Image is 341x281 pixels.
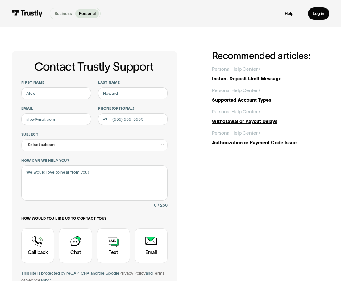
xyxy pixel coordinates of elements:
label: Phone [98,106,168,111]
div: / 250 [158,202,168,209]
div: Personal Help Center / [212,87,260,94]
div: Log in [313,11,324,16]
a: Business [51,9,75,18]
a: Personal Help Center /Supported Account Types [212,87,329,104]
a: Personal [75,9,99,18]
div: Withdrawal or Payout Delays [212,118,329,125]
label: First name [21,80,91,85]
div: Authorization or Payment Code Issue [212,139,329,146]
label: Last name [98,80,168,85]
h1: Contact Trustly Support [20,60,168,73]
div: Personal Help Center / [212,108,260,115]
div: Supported Account Types [212,97,329,104]
label: Email [21,106,91,111]
img: Trustly Logo [12,10,42,17]
h2: Recommended articles: [212,51,329,61]
label: Subject [21,132,168,137]
a: Personal Help Center /Authorization or Payment Code Issue [212,130,329,146]
input: Howard [98,87,168,99]
div: Select subject [28,141,55,149]
label: How would you like us to contact you? [21,216,168,221]
a: Privacy Policy [119,271,146,275]
div: 0 [154,202,156,209]
input: (555) 555-5555 [98,113,168,125]
input: Alex [21,87,91,99]
div: Personal Help Center / [212,66,260,73]
p: Business [55,10,72,17]
div: Personal Help Center / [212,130,260,137]
label: How can we help you? [21,158,168,163]
p: Personal [79,10,96,17]
a: Personal Help Center /Instant Deposit Limit Message [212,66,329,82]
input: alex@mail.com [21,113,91,125]
div: Select subject [21,139,168,151]
a: Personal Help Center /Withdrawal or Payout Delays [212,108,329,125]
div: Instant Deposit Limit Message [212,75,329,82]
a: Help [285,11,293,16]
a: Log in [308,7,329,20]
span: (Optional) [112,107,135,110]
